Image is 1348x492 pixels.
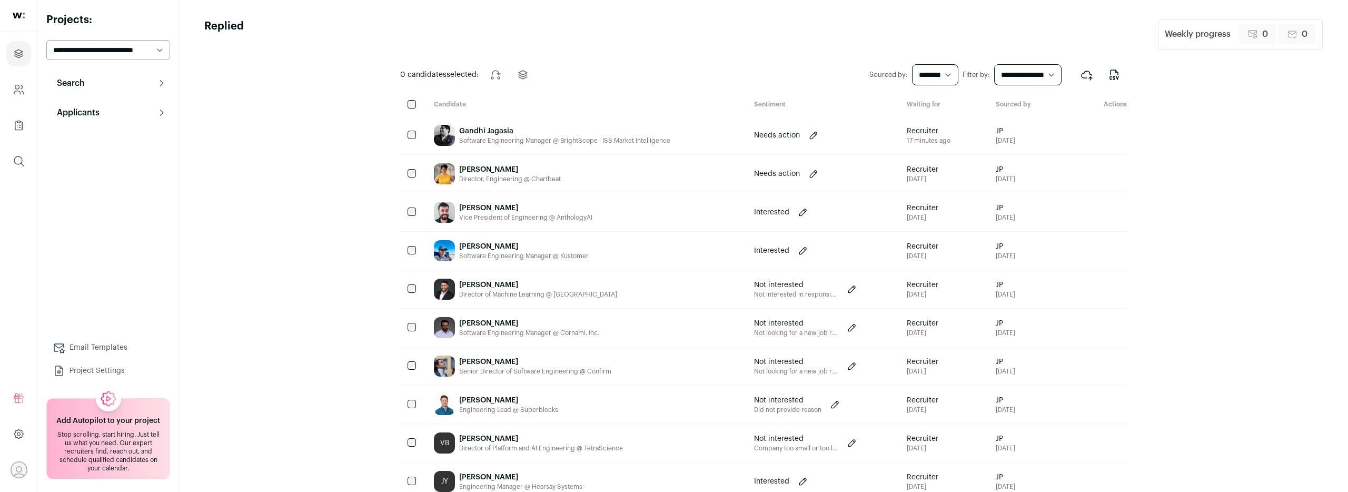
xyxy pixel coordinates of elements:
p: Needs action [754,130,800,141]
img: dd3fe8ff5a17e6aefc08aa1189f364b8b4e1e770a57bd4545e948afa418f4eaf [434,202,455,223]
div: [PERSON_NAME] [459,357,611,367]
div: [DATE] [907,367,938,376]
img: 727d0d9f3d44489768163b2bc03db925e319ad3745e23d2d4ee1b3bf36dbf977 [434,356,455,377]
span: 0 [1262,28,1268,41]
div: [DATE] [907,252,938,260]
a: Project Settings [46,360,170,381]
span: [DATE] [996,329,1015,337]
span: Recruiter [907,434,938,444]
div: Director of Machine Learning @ [GEOGRAPHIC_DATA] [459,290,617,299]
span: [DATE] [996,213,1015,222]
img: wellfound-shorthand-0d5821cbd27db2630d0214b213865d53afaa358527fdda9d0ea32b1df1b89c2c.svg [13,13,25,18]
p: Not looking for a new job right now [754,367,838,376]
span: Recruiter [907,472,938,483]
button: Applicants [46,102,170,123]
p: Not interested [754,357,838,367]
div: Software Engineering Manager @ Cornami, Inc. [459,329,599,337]
div: Director of Platform and AI Engineering @ TetraScience [459,444,623,452]
div: [PERSON_NAME] [459,203,592,213]
p: Did not provide reason [754,406,821,414]
span: [DATE] [996,252,1015,260]
span: JP [996,472,1015,483]
img: 61b4558fe8bff47fe58a2d7228469c2a2c7b4da2fb2504184435583bf748be51.jpg [434,317,455,338]
span: Recruiter [907,357,938,367]
h1: Replied [204,19,244,50]
span: 0 candidates [400,71,447,78]
div: Candidate [425,100,746,110]
img: a23341e6624d0e692f8d56076b922de860dbde70c053ac49bd9741a8b1dd6569 [434,279,455,300]
img: 7a827709d1bc1118796c5a5581f0298866ccfce9f3b0199a862800105c28048d [434,240,455,261]
div: [DATE] [907,329,938,337]
span: [DATE] [996,175,1015,183]
button: Export to ATS [1074,62,1099,87]
p: Interested [754,476,789,487]
div: [DATE] [907,444,938,452]
div: Software Engineering Manager @ BrightScope | ISS Market Intelligence [459,136,670,145]
label: Filter by: [963,71,990,79]
span: JP [996,126,1015,136]
p: Not interested [754,280,838,290]
div: [PERSON_NAME] [459,434,623,444]
p: Not looking for a new job right now [754,329,838,337]
button: Search [46,73,170,94]
span: Recruiter [907,126,950,136]
a: Email Templates [46,337,170,358]
div: Stop scrolling, start hiring. Just tell us what you need. Our expert recruiters find, reach out, ... [53,430,163,473]
div: [DATE] [907,290,938,299]
div: [DATE] [907,406,938,414]
span: [DATE] [996,483,1015,491]
div: Weekly progress [1165,28,1231,41]
span: JP [996,395,1015,406]
div: Engineering Manager @ Hearsay Systems [459,483,582,491]
p: Company too small or too large [754,444,838,452]
span: Recruiter [907,318,938,329]
div: [PERSON_NAME] [459,395,558,406]
div: Engineering Lead @ Superblocks [459,406,558,414]
div: VB [434,432,455,454]
a: Company Lists [6,113,31,138]
a: Company and ATS Settings [6,77,31,102]
span: Recruiter [907,280,938,290]
div: Sentiment [746,100,898,110]
span: [DATE] [996,406,1015,414]
span: JP [996,280,1015,290]
h2: Add Autopilot to your project [56,416,160,426]
span: JP [996,241,1015,252]
div: Senior Director of Software Engineering @ Confirm [459,367,611,376]
div: Sourced by [987,100,1068,110]
p: Not interested [754,395,821,406]
div: [PERSON_NAME] [459,164,561,175]
img: 81343c4e38a5e5835250451303c9dd072c1686a8530a0056aeb3372e5ec3cbaa [434,394,455,415]
span: Recruiter [907,203,938,213]
span: JP [996,318,1015,329]
div: [DATE] [907,483,938,491]
a: Projects [6,41,31,66]
img: 64bba13a138e4fcc170bc5ffadb3320d43e47215525353c32a7d7fb84907ab51.jpg [434,125,455,146]
div: 17 minutes ago [907,136,950,145]
label: Sourced by: [869,71,908,79]
span: [DATE] [996,136,1015,145]
span: JP [996,203,1015,213]
span: JP [996,434,1015,444]
p: Not interested in responsibilities, title, or seniority level [754,290,838,299]
p: Search [51,77,85,90]
span: [DATE] [996,290,1015,299]
div: [DATE] [907,175,938,183]
div: [PERSON_NAME] [459,241,589,252]
p: Interested [754,245,789,256]
p: Interested [754,207,789,218]
div: JY [434,471,455,492]
div: Software Engineering Manager @ Kustomer [459,252,589,260]
div: [PERSON_NAME] [459,472,582,483]
button: Export to CSV [1102,62,1127,87]
div: Actions [1068,100,1127,110]
span: 0 [1302,28,1307,41]
span: JP [996,357,1015,367]
div: Director, Engineering @ Chartbeat [459,175,561,183]
span: [DATE] [996,444,1015,452]
span: selected: [400,70,479,80]
div: Vice President of Engineering @ AnthologyAI [459,213,592,222]
span: [DATE] [996,367,1015,376]
span: Recruiter [907,395,938,406]
a: Add Autopilot to your project Stop scrolling, start hiring. Just tell us what you need. Our exper... [46,398,170,479]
